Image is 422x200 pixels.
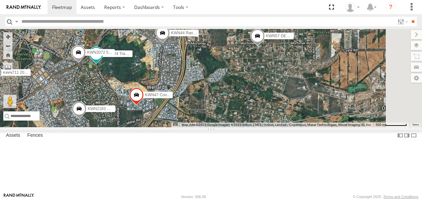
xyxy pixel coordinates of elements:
label: Dock Summary Table to the Right [404,130,410,140]
div: Jeff Wegner [343,2,362,12]
span: KWN44 Rangers [171,31,201,36]
a: Visit our Website [4,193,34,200]
button: Zoom in [3,32,13,41]
div: © Copyright 2025 - [353,195,418,199]
label: Dock Summary Table to the Left [397,130,404,140]
label: Search Filter Options [395,17,409,26]
label: Search Query [14,17,19,26]
button: Map Scale: 500 m per 62 pixels [374,123,409,127]
span: KWN24 Tractor [105,51,132,56]
button: Zoom Home [3,50,13,59]
a: Terms and Conditions [383,195,418,199]
span: KWN2072 509 Hino 300 (Grafitti truck) [87,50,155,55]
button: Drag Pegman onto the map to open Street View [3,95,16,108]
a: Terms [412,124,419,126]
button: Zoom out [3,41,13,50]
span: KWN47 Coor. Infra [145,93,178,98]
label: Fences [24,131,46,140]
span: Map data ©2025 Google Imagery ©2025 Airbus, CNES / Airbus, Landsat / Copernicus, Maxar Technologi... [182,123,372,127]
label: Map Settings [411,73,422,83]
img: rand-logo.svg [7,5,41,10]
span: KWN57 DEFES [266,34,294,38]
label: Hide Summary Table [410,130,417,140]
span: 500 m [376,123,385,127]
div: Version: 306.00 [181,195,206,199]
label: Assets [3,131,23,140]
button: Keyboard shortcuts [173,123,178,126]
span: KWN2183 Waste Education [88,107,136,111]
i: ? [385,2,396,13]
label: Measure [3,63,13,72]
span: KWN711 2001089 Ford Ranger (Retic) [3,70,71,75]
